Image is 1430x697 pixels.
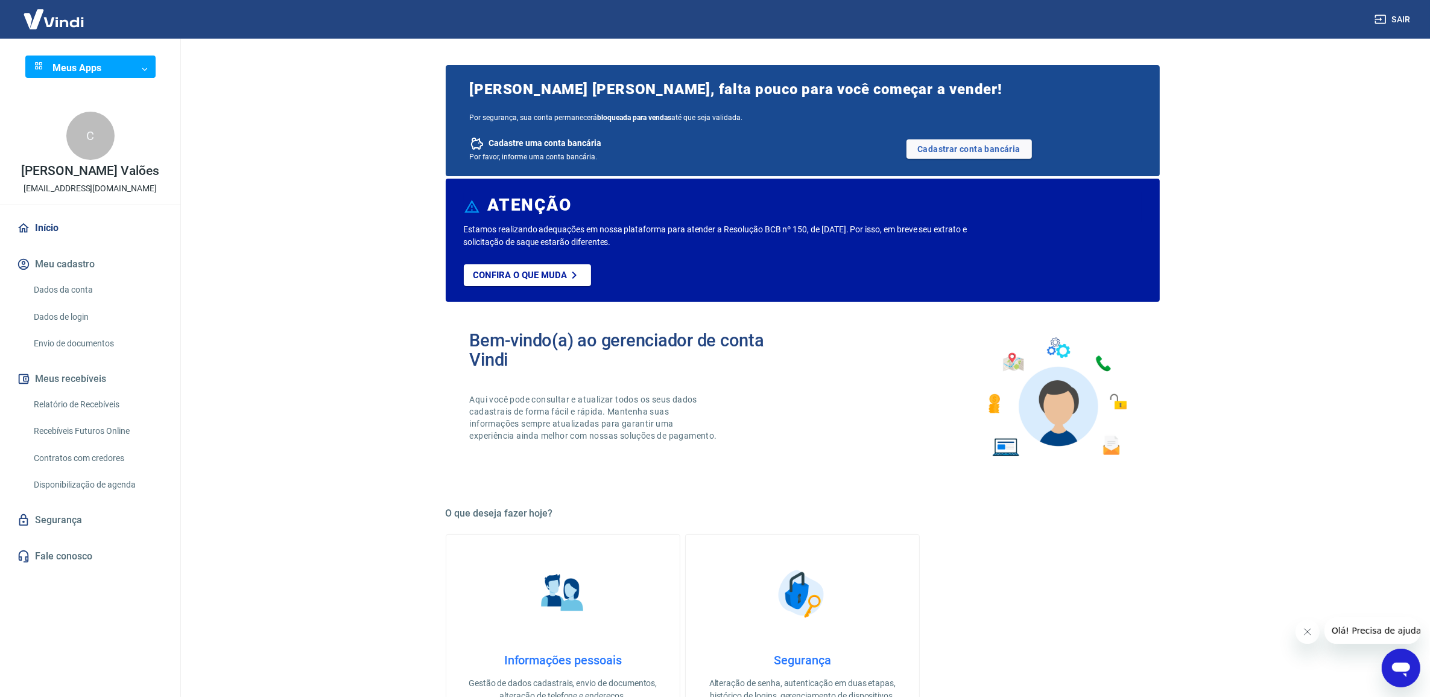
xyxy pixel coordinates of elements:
[29,446,166,471] a: Contratos com credores
[470,80,1136,99] span: [PERSON_NAME] [PERSON_NAME], falta pouco para você começar a vender!
[1382,649,1420,687] iframe: Botão para abrir a janela de mensagens
[978,331,1136,464] img: Imagem de um avatar masculino com diversos icones exemplificando as funcionalidades do gerenciado...
[14,543,166,570] a: Fale conosco
[466,653,660,667] h4: Informações pessoais
[489,138,602,149] span: Cadastre uma conta bancária
[29,331,166,356] a: Envio de documentos
[66,112,115,160] div: C
[470,153,598,161] span: Por favor, informe uma conta bancária.
[464,223,1006,249] p: Estamos realizando adequações em nossa plataforma para atender a Resolução BCB nº 150, de [DATE]....
[487,199,571,211] h6: ATENÇÃO
[1372,8,1416,31] button: Sair
[1296,620,1320,644] iframe: Fechar mensagem
[7,8,101,18] span: Olá! Precisa de ajuda?
[29,419,166,444] a: Recebíveis Futuros Online
[533,564,593,624] img: Informações pessoais
[1324,617,1420,644] iframe: Mensagem da empresa
[470,393,720,442] p: Aqui você pode consultar e atualizar todos os seus dados cadastrais de forma fácil e rápida. Mant...
[14,507,166,533] a: Segurança
[470,331,803,369] h2: Bem-vindo(a) ao gerenciador de conta Vindi
[29,305,166,329] a: Dados de login
[29,392,166,417] a: Relatório de Recebíveis
[446,508,1160,520] h5: O que deseja fazer hoje?
[21,165,159,177] p: [PERSON_NAME] Valões
[14,366,166,392] button: Meus recebíveis
[772,564,832,624] img: Segurança
[14,215,166,241] a: Início
[598,113,672,122] b: bloqueada para vendas
[464,264,591,286] a: Confira o que muda
[906,139,1032,159] a: Cadastrar conta bancária
[24,182,157,195] p: [EMAIL_ADDRESS][DOMAIN_NAME]
[470,113,1136,122] span: Por segurança, sua conta permanecerá até que seja validada.
[473,270,567,281] p: Confira o que muda
[14,1,93,37] img: Vindi
[14,251,166,278] button: Meu cadastro
[29,278,166,302] a: Dados da conta
[29,473,166,497] a: Disponibilização de agenda
[705,653,900,667] h4: Segurança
